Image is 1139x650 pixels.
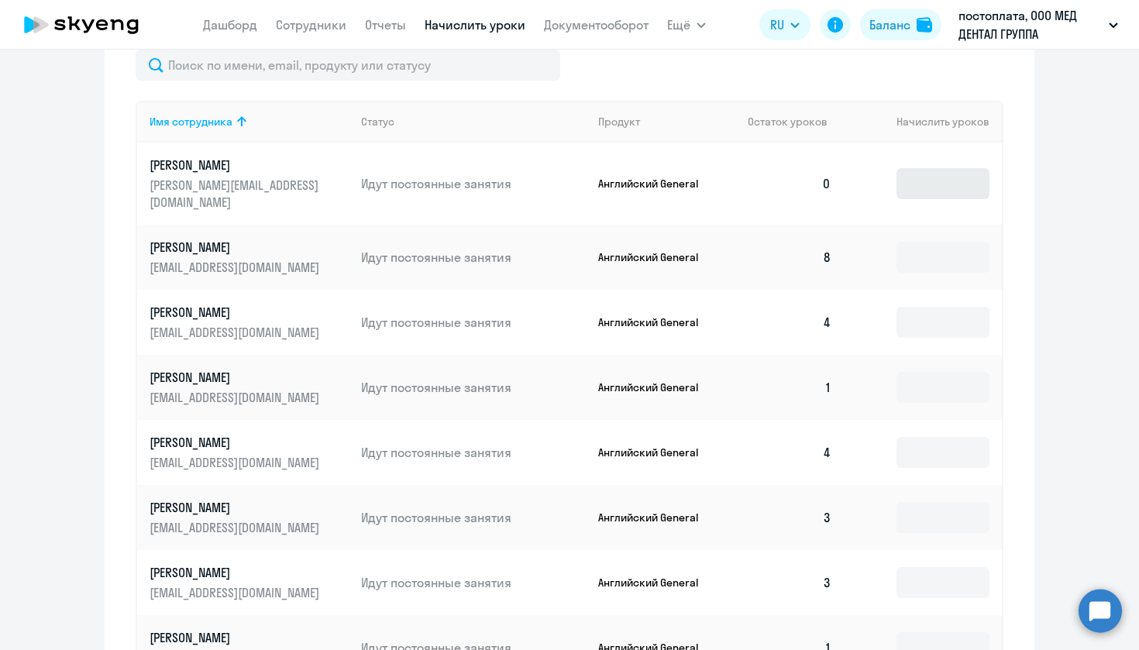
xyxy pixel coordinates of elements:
p: [PERSON_NAME] [150,304,323,321]
p: Идут постоянные занятия [361,379,586,396]
a: Начислить уроки [425,17,525,33]
th: Начислить уроков [844,101,1002,143]
p: Идут постоянные занятия [361,509,586,526]
button: постоплата, ООО МЕД ДЕНТАЛ ГРУППА [951,6,1126,43]
p: [EMAIL_ADDRESS][DOMAIN_NAME] [150,389,323,406]
span: Остаток уроков [748,115,828,129]
a: [PERSON_NAME][EMAIL_ADDRESS][DOMAIN_NAME] [150,369,349,406]
p: Идут постоянные занятия [361,314,586,331]
p: Английский General [598,177,714,191]
p: [PERSON_NAME] [150,564,323,581]
div: Баланс [869,15,910,34]
p: [PERSON_NAME][EMAIL_ADDRESS][DOMAIN_NAME] [150,177,323,211]
td: 3 [735,485,844,550]
div: Продукт [598,115,640,129]
p: [EMAIL_ADDRESS][DOMAIN_NAME] [150,259,323,276]
input: Поиск по имени, email, продукту или статусу [136,50,560,81]
td: 3 [735,550,844,615]
p: [EMAIL_ADDRESS][DOMAIN_NAME] [150,454,323,471]
div: Остаток уроков [748,115,844,129]
div: Имя сотрудника [150,115,349,129]
div: Имя сотрудника [150,115,232,129]
p: [PERSON_NAME] [150,499,323,516]
a: [PERSON_NAME][EMAIL_ADDRESS][DOMAIN_NAME] [150,304,349,341]
div: Статус [361,115,394,129]
td: 4 [735,420,844,485]
td: 1 [735,355,844,420]
td: 4 [735,290,844,355]
p: [PERSON_NAME] [150,434,323,451]
p: [PERSON_NAME] [150,629,323,646]
p: [EMAIL_ADDRESS][DOMAIN_NAME] [150,584,323,601]
a: [PERSON_NAME][EMAIL_ADDRESS][DOMAIN_NAME] [150,239,349,276]
p: [EMAIL_ADDRESS][DOMAIN_NAME] [150,324,323,341]
p: Идут постоянные занятия [361,249,586,266]
td: 8 [735,225,844,290]
button: RU [759,9,810,40]
a: Дашборд [203,17,257,33]
div: Статус [361,115,586,129]
td: 0 [735,143,844,225]
span: RU [770,15,784,34]
p: Идут постоянные занятия [361,444,586,461]
button: Балансbalance [860,9,941,40]
a: [PERSON_NAME][PERSON_NAME][EMAIL_ADDRESS][DOMAIN_NAME] [150,156,349,211]
p: Английский General [598,576,714,590]
p: Английский General [598,315,714,329]
p: [PERSON_NAME] [150,239,323,256]
p: [EMAIL_ADDRESS][DOMAIN_NAME] [150,519,323,536]
a: [PERSON_NAME][EMAIL_ADDRESS][DOMAIN_NAME] [150,499,349,536]
p: Английский General [598,380,714,394]
p: Английский General [598,250,714,264]
p: Идут постоянные занятия [361,574,586,591]
button: Ещё [667,9,706,40]
a: Сотрудники [276,17,346,33]
a: Документооборот [544,17,649,33]
a: [PERSON_NAME][EMAIL_ADDRESS][DOMAIN_NAME] [150,434,349,471]
a: [PERSON_NAME][EMAIL_ADDRESS][DOMAIN_NAME] [150,564,349,601]
div: Продукт [598,115,736,129]
p: постоплата, ООО МЕД ДЕНТАЛ ГРУППА [958,6,1103,43]
p: Английский General [598,445,714,459]
a: Отчеты [365,17,406,33]
span: Ещё [667,15,690,34]
img: balance [917,17,932,33]
p: [PERSON_NAME] [150,156,323,174]
p: Идут постоянные занятия [361,175,586,192]
p: [PERSON_NAME] [150,369,323,386]
p: Английский General [598,511,714,524]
